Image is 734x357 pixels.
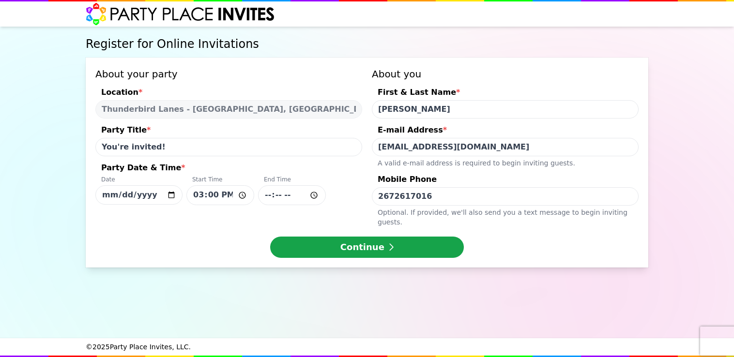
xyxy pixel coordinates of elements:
select: Location* [95,100,362,119]
div: Party Title [95,124,362,138]
div: Party Date & Time [95,162,362,176]
div: First & Last Name [372,87,639,100]
div: Start Time [186,176,254,185]
input: First & Last Name* [372,100,639,119]
input: Party Date & Time*DateStart TimeEnd Time [258,185,326,205]
img: Party Place Invites [86,2,275,26]
div: A valid e-mail address is required to begin inviting guests. [372,156,639,168]
input: Mobile PhoneOptional. If provided, we'll also send you a text message to begin inviting guests. [372,187,639,206]
div: End Time [258,176,326,185]
input: E-mail Address*A valid e-mail address is required to begin inviting guests. [372,138,639,156]
input: Party Title* [95,138,362,156]
div: E-mail Address [372,124,639,138]
input: Party Date & Time*DateStart TimeEnd Time [186,185,254,205]
h3: About you [372,67,639,81]
h3: About your party [95,67,362,81]
div: Mobile Phone [372,174,639,187]
button: Continue [270,237,464,258]
div: Location [95,87,362,100]
div: Optional. If provided, we ' ll also send you a text message to begin inviting guests. [372,206,639,227]
input: Party Date & Time*DateStart TimeEnd Time [95,185,183,205]
div: Date [95,176,183,185]
div: © 2025 Party Place Invites, LLC. [86,338,648,356]
h1: Register for Online Invitations [86,36,648,52]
